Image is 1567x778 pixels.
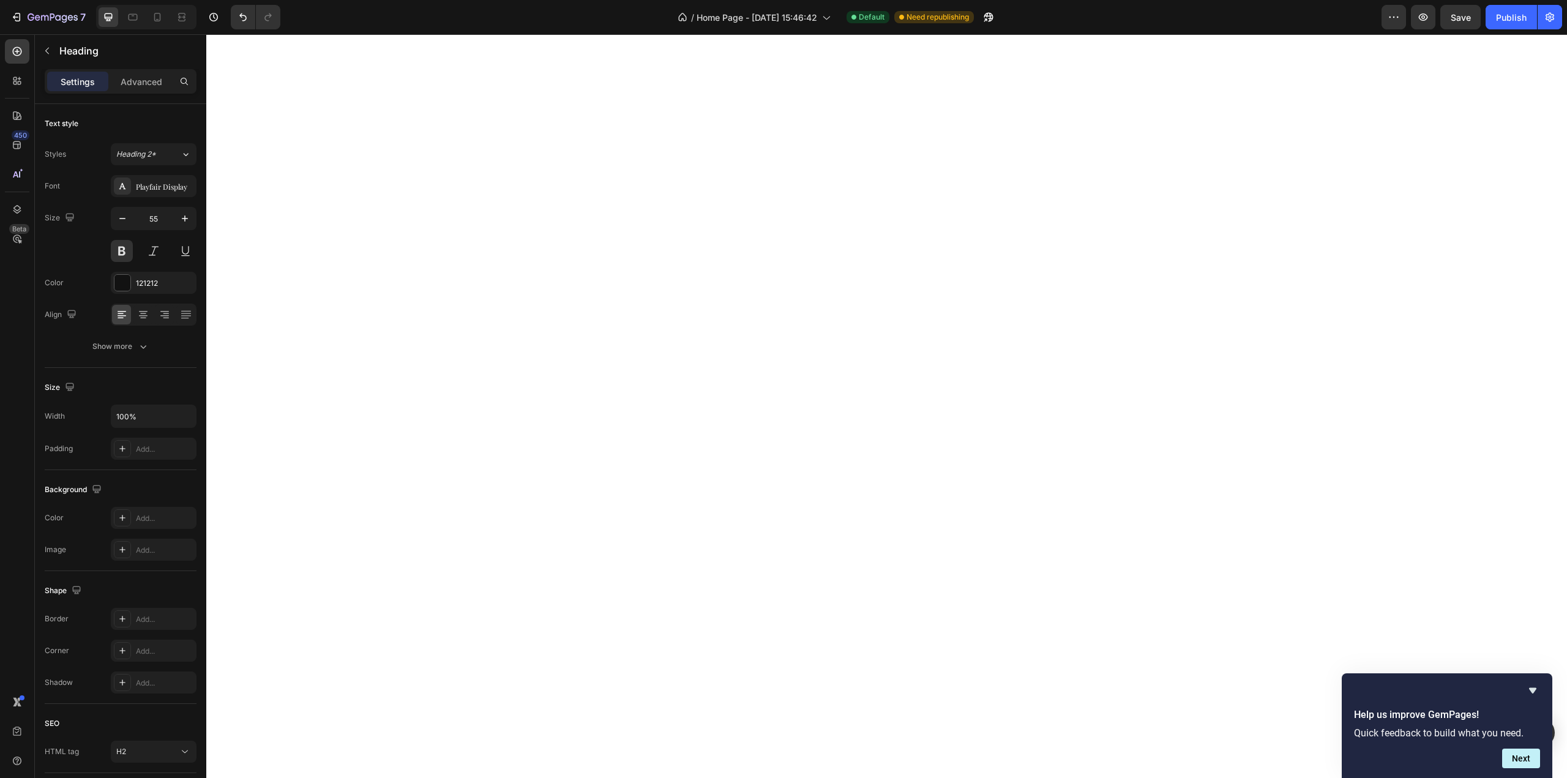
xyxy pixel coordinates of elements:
div: Align [45,307,79,323]
div: Help us improve GemPages! [1354,683,1540,768]
iframe: Design area [206,34,1567,778]
div: Shadow [45,677,73,688]
div: Size [45,210,77,226]
p: Quick feedback to build what you need. [1354,727,1540,739]
div: Image [45,544,66,555]
button: Hide survey [1525,683,1540,698]
div: Styles [45,149,66,160]
div: Border [45,613,69,624]
span: Heading 2* [116,149,156,160]
p: Settings [61,75,95,88]
div: Background [45,482,104,498]
div: Font [45,181,60,192]
div: Publish [1496,11,1527,24]
p: Advanced [121,75,162,88]
div: Playfair Display [136,181,193,192]
div: Add... [136,646,193,657]
span: Need republishing [907,12,969,23]
div: Beta [9,224,29,234]
span: Home Page - [DATE] 15:46:42 [697,11,817,24]
div: Size [45,380,77,396]
div: Corner [45,645,69,656]
p: Heading [59,43,192,58]
div: Text style [45,118,78,129]
div: HTML tag [45,746,79,757]
span: H2 [116,747,126,756]
div: Shape [45,583,84,599]
input: Auto [111,405,196,427]
div: Add... [136,513,193,524]
button: Heading 2* [111,143,196,165]
span: Save [1451,12,1471,23]
div: SEO [45,718,59,729]
div: 121212 [136,278,193,289]
span: / [691,11,694,24]
div: Add... [136,545,193,556]
div: Color [45,512,64,523]
button: H2 [111,741,196,763]
div: Width [45,411,65,422]
button: Save [1440,5,1481,29]
p: 7 [80,10,86,24]
div: Show more [92,340,149,353]
button: Publish [1486,5,1537,29]
button: Next question [1502,749,1540,768]
button: Show more [45,335,196,357]
div: Padding [45,443,73,454]
div: Color [45,277,64,288]
div: Add... [136,614,193,625]
button: 7 [5,5,91,29]
div: 450 [12,130,29,140]
h2: Help us improve GemPages! [1354,708,1540,722]
div: Add... [136,678,193,689]
span: Default [859,12,884,23]
div: Undo/Redo [231,5,280,29]
div: Add... [136,444,193,455]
